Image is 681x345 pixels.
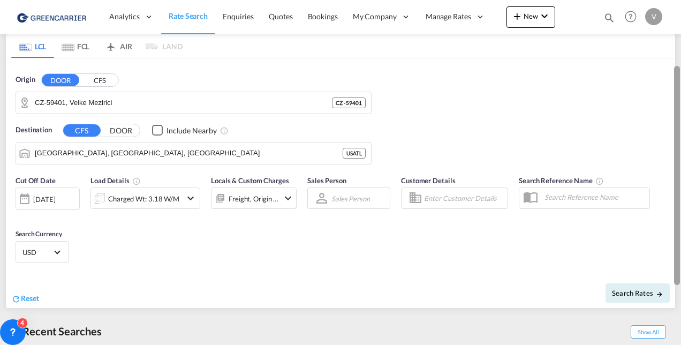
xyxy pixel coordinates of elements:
input: Search by Door [35,95,332,111]
div: [DATE] [16,187,80,210]
span: Search Reference Name [519,176,604,185]
span: Load Details [90,176,141,185]
span: Search Currency [16,230,62,238]
div: Help [622,7,645,27]
span: Rate Search [169,11,208,20]
md-tab-item: FCL [54,34,97,58]
span: New [511,12,551,20]
md-icon: icon-plus 400-fg [511,10,524,22]
md-icon: icon-chevron-down [538,10,551,22]
md-icon: icon-chevron-down [184,192,197,205]
md-icon: Your search will be saved by the below given name [595,177,604,185]
md-select: Select Currency: $ USDUnited States Dollar [21,244,63,260]
div: Charged Wt: 3.18 W/M [108,191,179,206]
img: 757bc1808afe11efb73cddab9739634b.png [16,5,88,29]
md-datepicker: Select [16,209,24,223]
md-icon: icon-arrow-right [656,290,663,298]
span: Bookings [308,12,338,21]
md-icon: Unchecked: Ignores neighbouring ports when fetching rates.Checked : Includes neighbouring ports w... [220,126,229,135]
div: V [645,8,662,25]
span: Enquiries [223,12,254,21]
md-select: Sales Person [330,191,371,206]
span: Locals & Custom Charges [211,176,289,185]
div: Origin DOOR CFS CZ-59401, Velke MeziriciDestination CFS DOORCheckbox No Ink Unchecked: Ignores ne... [6,58,675,308]
md-icon: Chargeable Weight [132,177,141,185]
md-checkbox: Checkbox No Ink [152,125,217,136]
input: Enter Customer Details [424,190,504,206]
span: Analytics [109,11,140,22]
span: Origin [16,74,35,85]
div: Charged Wt: 3.18 W/Micon-chevron-down [90,187,200,209]
button: Search Ratesicon-arrow-right [606,283,670,303]
span: My Company [353,11,397,22]
span: Sales Person [307,176,346,185]
span: Quotes [269,12,292,21]
button: DOOR [42,74,79,86]
button: icon-plus 400-fgNewicon-chevron-down [506,6,555,28]
span: Help [622,7,640,26]
md-icon: icon-magnify [603,12,615,24]
span: CZ - 59401 [336,99,362,107]
span: Search Rates [612,289,663,297]
div: USATL [343,148,366,159]
button: CFS [63,124,101,137]
div: Recent Searches [5,319,106,343]
span: Customer Details [401,176,455,185]
div: [DATE] [33,194,55,204]
md-tab-item: LCL [11,34,54,58]
div: Freight Origin Destinationicon-chevron-down [211,187,297,209]
span: Reset [21,294,39,303]
input: Search by Port [35,145,343,161]
button: CFS [81,74,118,86]
md-input-container: Atlanta, GA, USATL [16,142,371,164]
div: Include Nearby [167,125,217,136]
md-tab-item: AIR [97,34,140,58]
span: Show All [631,325,666,339]
div: icon-magnify [603,12,615,28]
div: Freight Origin Destination [229,191,279,206]
md-icon: icon-refresh [11,294,21,304]
md-input-container: CZ-59401, Velke Mezirici [16,92,371,114]
div: icon-refreshReset [11,293,39,305]
md-pagination-wrapper: Use the left and right arrow keys to navigate between tabs [11,34,183,58]
span: Destination [16,125,52,136]
span: Manage Rates [426,11,471,22]
md-icon: icon-airplane [104,40,117,48]
input: Search Reference Name [539,189,649,205]
button: DOOR [102,124,140,137]
md-icon: icon-chevron-down [282,192,294,205]
span: Cut Off Date [16,176,56,185]
span: USD [22,247,52,257]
